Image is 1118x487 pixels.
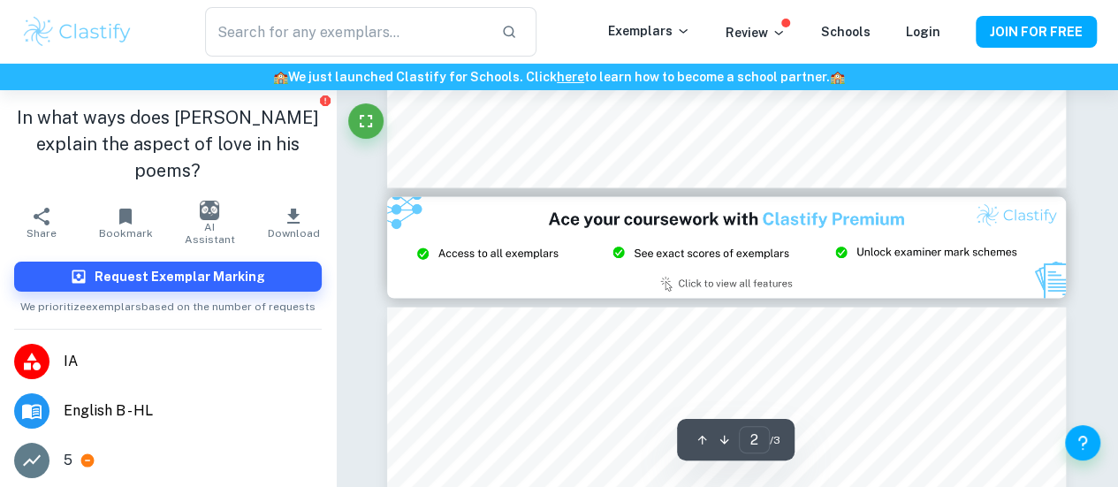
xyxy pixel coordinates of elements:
p: Exemplars [608,21,690,41]
span: AI Assistant [179,221,241,246]
h1: In what ways does [PERSON_NAME] explain the aspect of love in his poems? [14,104,322,184]
button: Bookmark [84,198,168,247]
span: Download [268,227,320,240]
button: Report issue [319,94,332,107]
p: Review [726,23,786,42]
span: 🏫 [830,70,845,84]
a: here [557,70,584,84]
p: 5 [64,450,72,471]
button: AI Assistant [168,198,252,247]
img: Ad [387,197,1066,299]
button: Download [252,198,336,247]
input: Search for any exemplars... [205,7,488,57]
span: Share [27,227,57,240]
a: Schools [821,25,871,39]
span: / 3 [770,432,780,448]
span: Bookmark [99,227,153,240]
button: Request Exemplar Marking [14,262,322,292]
h6: We just launched Clastify for Schools. Click to learn how to become a school partner. [4,67,1114,87]
img: Clastify logo [21,14,133,49]
button: JOIN FOR FREE [976,16,1097,48]
button: Help and Feedback [1065,425,1100,460]
a: Login [906,25,940,39]
span: We prioritize exemplars based on the number of requests [20,292,316,315]
span: IA [64,351,322,372]
img: AI Assistant [200,201,219,220]
span: 🏫 [273,70,288,84]
span: English B - HL [64,400,322,422]
button: Fullscreen [348,103,384,139]
h6: Request Exemplar Marking [95,267,265,286]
